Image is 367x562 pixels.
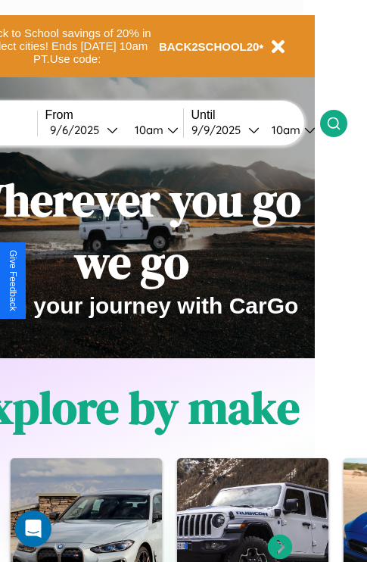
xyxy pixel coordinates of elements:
div: 9 / 9 / 2025 [191,123,248,137]
label: Until [191,108,320,122]
button: 10am [260,122,320,138]
div: 10am [127,123,167,137]
b: BACK2SCHOOL20 [159,40,260,53]
button: 10am [123,122,183,138]
label: From [45,108,183,122]
div: 9 / 6 / 2025 [50,123,107,137]
div: Give Feedback [8,250,18,311]
div: 10am [264,123,304,137]
button: 9/6/2025 [45,122,123,138]
div: Open Intercom Messenger [15,510,51,547]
